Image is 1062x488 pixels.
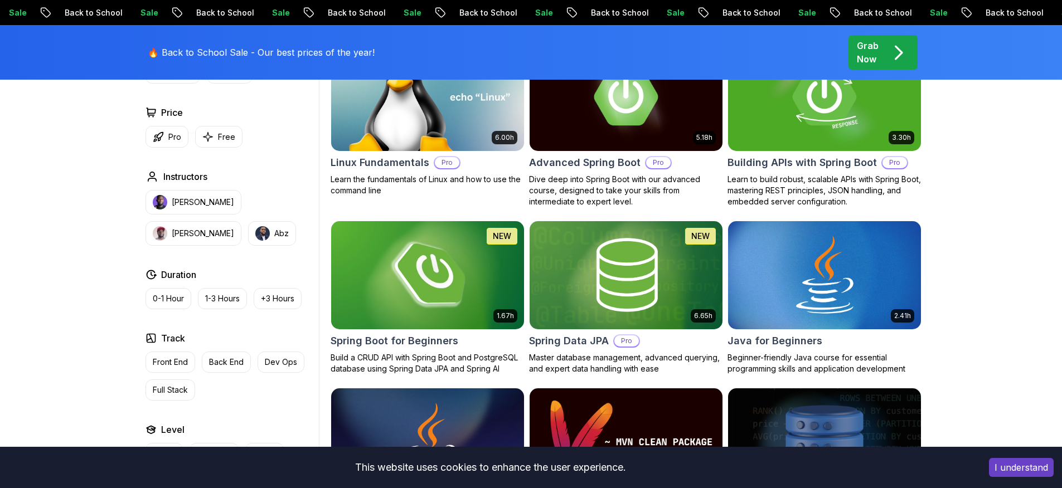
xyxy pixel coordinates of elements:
[694,311,712,320] p: 6.65h
[195,126,243,148] button: Free
[153,195,167,209] img: instructor img
[161,106,183,119] h2: Price
[132,7,167,18] p: Sale
[989,458,1054,477] button: Accept cookies
[728,155,877,170] h2: Building APIs with Spring Boot
[728,352,922,374] p: Beginner-friendly Java course for essential programming skills and application development
[153,384,188,396] p: Full Stack
[977,7,1053,18] p: Back to School
[526,7,562,18] p: Sale
[529,352,723,374] p: Master database management, advanced querying, and expert data handling with ease
[529,174,723,207] p: Dive deep into Spring Boot with our advanced course, designed to take your skills from intermedia...
[254,288,302,309] button: +3 Hours
[529,42,723,207] a: Advanced Spring Boot card5.18hAdvanced Spring BootProDive deep into Spring Boot with our advanced...
[146,352,195,373] button: Front End
[658,7,694,18] p: Sale
[146,190,241,214] button: instructor img[PERSON_NAME]
[789,7,825,18] p: Sale
[161,423,185,436] h2: Level
[646,157,671,168] p: Pro
[529,221,723,374] a: Spring Data JPA card6.65hNEWSpring Data JPAProMaster database management, advanced querying, and ...
[331,174,525,196] p: Learn the fundamentals of Linux and how to use the command line
[921,7,957,18] p: Sale
[894,311,911,320] p: 2.41h
[395,7,430,18] p: Sale
[153,357,188,368] p: Front End
[714,7,789,18] p: Back to School
[265,357,297,368] p: Dev Ops
[248,221,296,246] button: instructor imgAbz
[209,357,244,368] p: Back End
[728,333,822,349] h2: Java for Beginners
[187,7,263,18] p: Back to School
[161,331,185,345] h2: Track
[728,43,921,151] img: Building APIs with Spring Boot card
[728,221,922,374] a: Java for Beginners card2.41hJava for BeginnersBeginner-friendly Java course for essential program...
[892,133,911,142] p: 3.30h
[857,39,879,66] p: Grab Now
[497,311,514,320] p: 1.67h
[146,443,183,464] button: Junior
[331,155,429,170] h2: Linux Fundamentals
[696,133,712,142] p: 5.18h
[161,268,196,281] h2: Duration
[146,379,195,401] button: Full Stack
[261,293,294,304] p: +3 Hours
[8,455,972,480] div: This website uses cookies to enhance the user experience.
[153,226,167,241] img: instructor img
[435,157,459,168] p: Pro
[319,7,395,18] p: Back to School
[153,293,184,304] p: 0-1 Hour
[331,42,525,196] a: Linux Fundamentals card6.00hLinux FundamentalsProLearn the fundamentals of Linux and how to use t...
[202,352,251,373] button: Back End
[495,133,514,142] p: 6.00h
[218,131,235,143] p: Free
[274,228,289,239] p: Abz
[146,288,191,309] button: 0-1 Hour
[331,221,525,374] a: Spring Boot for Beginners card1.67hNEWSpring Boot for BeginnersBuild a CRUD API with Spring Boot ...
[728,42,922,207] a: Building APIs with Spring Boot card3.30hBuilding APIs with Spring BootProLearn to build robust, s...
[614,335,639,347] p: Pro
[198,288,247,309] button: 1-3 Hours
[205,293,240,304] p: 1-3 Hours
[530,43,722,151] img: Advanced Spring Boot card
[148,46,375,59] p: 🔥 Back to School Sale - Our best prices of the year!
[493,231,511,242] p: NEW
[146,221,241,246] button: instructor img[PERSON_NAME]
[172,228,234,239] p: [PERSON_NAME]
[882,157,907,168] p: Pro
[845,7,921,18] p: Back to School
[56,7,132,18] p: Back to School
[168,131,181,143] p: Pro
[190,443,239,464] button: Mid-level
[450,7,526,18] p: Back to School
[163,170,207,183] h2: Instructors
[326,218,528,331] img: Spring Boot for Beginners card
[255,226,270,241] img: instructor img
[258,352,304,373] button: Dev Ops
[530,221,722,329] img: Spring Data JPA card
[263,7,299,18] p: Sale
[728,174,922,207] p: Learn to build robust, scalable APIs with Spring Boot, mastering REST principles, JSON handling, ...
[331,43,524,151] img: Linux Fundamentals card
[529,333,609,349] h2: Spring Data JPA
[529,155,641,170] h2: Advanced Spring Boot
[245,443,284,464] button: Senior
[146,126,188,148] button: Pro
[331,352,525,374] p: Build a CRUD API with Spring Boot and PostgreSQL database using Spring Data JPA and Spring AI
[172,197,234,208] p: [PERSON_NAME]
[582,7,658,18] p: Back to School
[728,221,921,329] img: Java for Beginners card
[331,333,458,349] h2: Spring Boot for Beginners
[691,231,710,242] p: NEW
